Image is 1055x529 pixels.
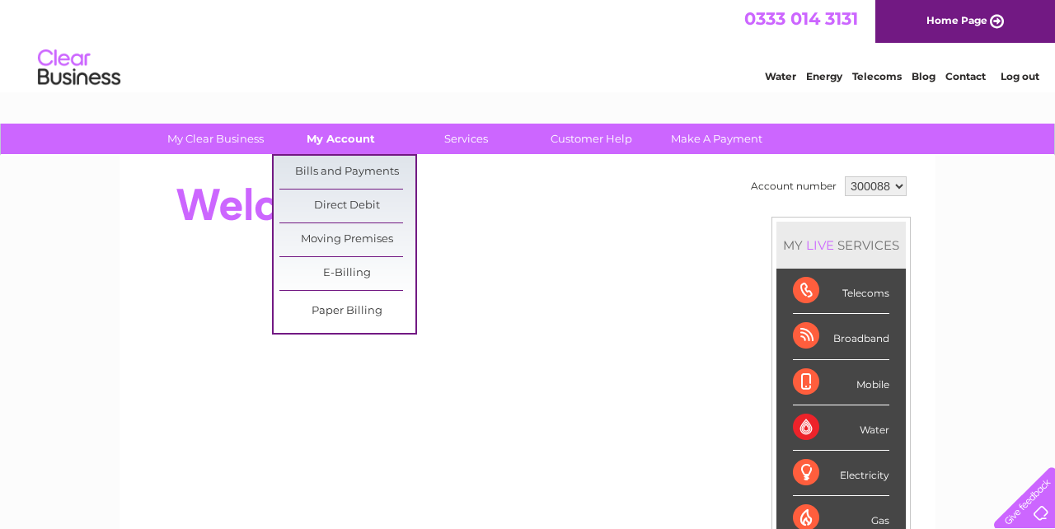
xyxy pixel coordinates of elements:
a: Direct Debit [279,190,415,222]
a: Moving Premises [279,223,415,256]
div: Clear Business is a trading name of Verastar Limited (registered in [GEOGRAPHIC_DATA] No. 3667643... [139,9,918,80]
a: My Clear Business [148,124,284,154]
a: Make A Payment [649,124,785,154]
a: Energy [806,70,842,82]
a: E-Billing [279,257,415,290]
a: Contact [945,70,986,82]
a: Log out [1001,70,1039,82]
a: Services [398,124,534,154]
div: LIVE [803,237,837,253]
div: Water [793,405,889,451]
div: MY SERVICES [776,222,906,269]
a: Water [765,70,796,82]
a: Blog [912,70,935,82]
a: Customer Help [523,124,659,154]
div: Broadband [793,314,889,359]
a: Telecoms [852,70,902,82]
a: Paper Billing [279,295,415,328]
div: Telecoms [793,269,889,314]
img: logo.png [37,43,121,93]
a: 0333 014 3131 [744,8,858,29]
a: Bills and Payments [279,156,415,189]
td: Account number [747,172,841,200]
a: My Account [273,124,409,154]
div: Electricity [793,451,889,496]
div: Mobile [793,360,889,405]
